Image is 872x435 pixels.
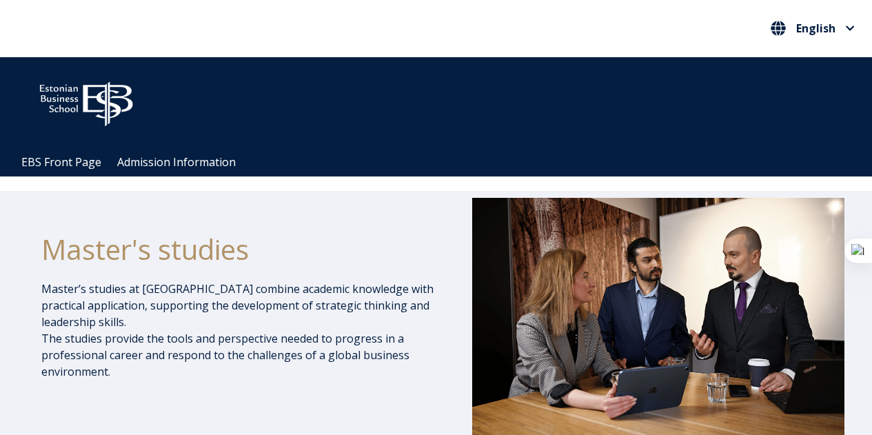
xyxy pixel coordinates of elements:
nav: Select your language [767,17,858,40]
img: ebs_logo2016_white [28,71,145,130]
p: Master’s studies at [GEOGRAPHIC_DATA] combine academic knowledge with practical application, supp... [41,281,441,380]
a: Admission Information [117,154,236,170]
span: Community for Growth and Resp [387,95,556,110]
span: English [796,23,835,34]
a: EBS Front Page [21,154,101,170]
div: Navigation Menu [14,148,872,176]
h1: Master's studies [41,232,441,267]
button: English [767,17,858,39]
